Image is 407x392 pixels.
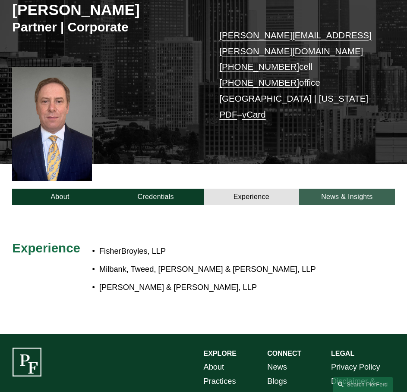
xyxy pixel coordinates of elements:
p: cell office [GEOGRAPHIC_DATA] | [US_STATE] – [219,28,379,123]
a: [PHONE_NUMBER] [219,78,299,87]
a: News & Insights [299,189,395,205]
a: Experience [204,189,300,205]
a: About [12,189,108,205]
p: [PERSON_NAME] & [PERSON_NAME], LLP [99,280,347,295]
a: PDF [219,109,237,119]
h2: [PERSON_NAME] [12,1,203,19]
strong: LEGAL [331,350,354,357]
a: Blogs [267,374,287,389]
strong: EXPLORE [204,350,237,357]
a: Practices [204,374,236,389]
a: Search this site [333,377,393,392]
a: Credentials [108,189,204,205]
a: [PERSON_NAME][EMAIL_ADDRESS][PERSON_NAME][DOMAIN_NAME] [219,30,371,56]
a: vCard [242,109,266,119]
a: News [267,360,287,374]
a: [PHONE_NUMBER] [219,62,299,72]
a: About [204,360,224,374]
h3: Partner | Corporate [12,19,203,35]
span: Experience [12,241,80,255]
strong: CONNECT [267,350,301,357]
a: Privacy Policy [331,360,380,374]
p: Milbank, Tweed, [PERSON_NAME] & [PERSON_NAME], LLP [99,262,347,277]
p: FisherBroyles, LLP [99,244,347,258]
